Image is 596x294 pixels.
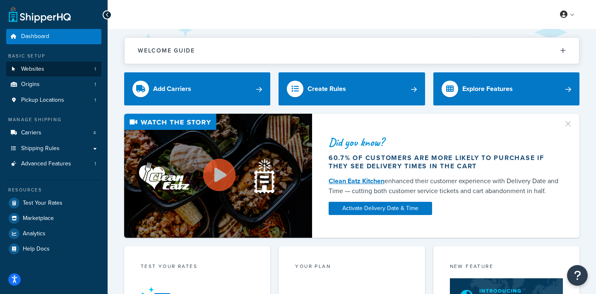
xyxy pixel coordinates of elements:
a: Help Docs [6,241,101,256]
a: Origins1 [6,77,101,92]
a: Clean Eatz Kitchen [329,176,385,186]
li: Websites [6,62,101,77]
div: Resources [6,186,101,194]
div: New Feature [450,263,563,272]
div: 60.7% of customers are more likely to purchase if they see delivery times in the cart [329,154,560,170]
span: Pickup Locations [21,97,64,104]
span: Websites [21,66,44,73]
div: Manage Shipping [6,116,101,123]
a: Advanced Features1 [6,156,101,172]
a: Marketplace [6,211,101,226]
div: Basic Setup [6,53,101,60]
div: enhanced their customer experience with Delivery Date and Time — cutting both customer service ti... [329,176,560,196]
span: Dashboard [21,33,49,40]
a: Explore Features [433,72,579,105]
span: 1 [94,160,96,167]
a: Activate Delivery Date & Time [329,202,432,215]
a: Shipping Rules [6,141,101,156]
span: 1 [94,66,96,73]
a: Dashboard [6,29,101,44]
a: Test Your Rates [6,196,101,210]
span: 1 [94,81,96,88]
button: Welcome Guide [125,38,579,64]
a: Create Rules [279,72,425,105]
span: 4 [93,129,96,136]
span: Origins [21,81,40,88]
div: Explore Features [462,83,513,95]
a: Pickup Locations1 [6,93,101,108]
a: Websites1 [6,62,101,77]
a: Analytics [6,226,101,241]
button: Open Resource Center [567,265,588,286]
span: Advanced Features [21,160,71,167]
li: Advanced Features [6,156,101,172]
div: Add Carriers [153,83,191,95]
img: Video thumbnail [124,114,312,237]
li: Pickup Locations [6,93,101,108]
span: Test Your Rates [23,200,62,207]
div: Did you know? [329,136,560,148]
a: Add Carriers [124,72,270,105]
div: Your Plan [295,263,408,272]
h2: Welcome Guide [138,48,195,54]
div: Test your rates [141,263,254,272]
span: Shipping Rules [21,145,60,152]
div: Create Rules [308,83,346,95]
span: 1 [94,97,96,104]
li: Carriers [6,125,101,141]
span: Analytics [23,230,46,237]
span: Carriers [21,129,41,136]
a: Carriers4 [6,125,101,141]
span: Marketplace [23,215,54,222]
li: Origins [6,77,101,92]
span: Help Docs [23,246,50,253]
